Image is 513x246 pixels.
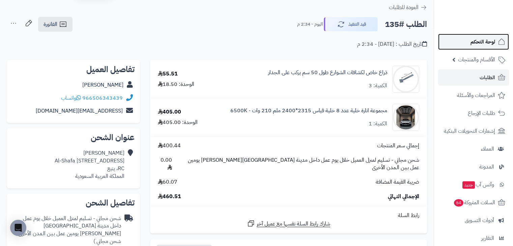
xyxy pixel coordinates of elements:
span: لوحة التحكم [471,37,495,47]
div: الوحدة: 405.00 [158,119,198,126]
a: الطلبات [438,69,509,86]
div: 55.51 [158,70,178,78]
a: المراجعات والأسئلة [438,87,509,103]
span: أدوات التسويق [465,216,494,225]
a: المدونة [438,159,509,175]
h2: تفاصيل الشحن [12,199,135,207]
a: طلبات الإرجاع [438,105,509,121]
span: الإجمالي النهائي [388,193,419,201]
a: 966506343439 [82,94,123,102]
div: 405.00 [158,108,181,116]
a: مجموعة انارة خلية عدد 8 خلية قياس 2315*2400 ملم 210 وات - 6500K [230,107,387,115]
small: اليوم - 2:34 م [297,21,323,28]
span: إجمالي سعر المنتجات [377,142,419,150]
img: logo-2.png [467,14,507,28]
div: شحن مجاني - تسليم لمنزل العميل خلال يوم عمل داخل مدينة [GEOGRAPHIC_DATA][PERSON_NAME] يومين عمل ب... [12,215,121,245]
a: إشعارات التحويلات البنكية [438,123,509,139]
div: رابط السلة [153,212,424,219]
span: الطلبات [480,73,495,82]
span: العملاء [481,144,494,154]
span: إشعارات التحويلات البنكية [444,126,495,136]
div: Open Intercom Messenger [10,220,26,236]
span: السلات المتروكة [453,198,495,207]
h2: تفاصيل العميل [12,65,135,73]
span: التقارير [481,234,494,243]
img: 1725523297-%D8%B0%D8%B1%D8%A7%D8%B9%2050-90x90.jpg [393,66,419,93]
a: واتساب [61,94,81,102]
span: المدونة [479,162,494,172]
a: الفاتورة [38,17,73,32]
h2: الطلب #135 [385,18,427,31]
div: الوحدة: 18.50 [158,81,194,88]
span: 64 [454,199,463,207]
span: شحن مجاني - تسليم لمنزل العميل خلال يوم عمل داخل مدينة [GEOGRAPHIC_DATA][PERSON_NAME] يومين عمل ب... [179,156,419,172]
img: 1756664930-8-1-90x90.png [393,104,419,131]
div: [PERSON_NAME] Al-Shafa [STREET_ADDRESS] RC، ينبع المملكة العربية السعودية [55,149,124,180]
div: الكمية: 3 [369,82,387,90]
h2: عنوان الشحن [12,133,135,142]
span: الأقسام والمنتجات [458,55,495,64]
span: 460.51 [158,193,181,201]
span: طلبات الإرجاع [468,109,495,118]
div: الكمية: 1 [369,120,387,128]
a: [PERSON_NAME] [82,81,123,89]
span: ( شحن مجاني ) [17,229,121,245]
span: جديد [462,181,475,189]
a: شارك رابط السلة نفسها مع عميل آخر [247,219,330,228]
span: 400.44 [158,142,181,150]
a: ذراع خاص لكشافات الشوارع طول 50 سم يركب على الجدار [268,69,387,76]
button: قيد التنفيذ [324,17,378,31]
a: وآتس آبجديد [438,177,509,193]
span: شارك رابط السلة نفسها مع عميل آخر [257,220,330,228]
span: وآتس آب [462,180,494,189]
a: العملاء [438,141,509,157]
a: [EMAIL_ADDRESS][DOMAIN_NAME] [36,107,123,115]
a: أدوات التسويق [438,212,509,228]
a: لوحة التحكم [438,34,509,50]
div: تاريخ الطلب : [DATE] - 2:34 م [357,40,427,48]
span: المراجعات والأسئلة [457,91,495,100]
span: 0.00 [158,156,172,172]
span: الفاتورة [44,20,57,28]
span: العودة للطلبات [389,3,419,11]
span: 60.07 [158,178,177,186]
a: العودة للطلبات [389,3,427,11]
span: ضريبة القيمة المضافة [376,178,419,186]
a: السلات المتروكة64 [438,194,509,211]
